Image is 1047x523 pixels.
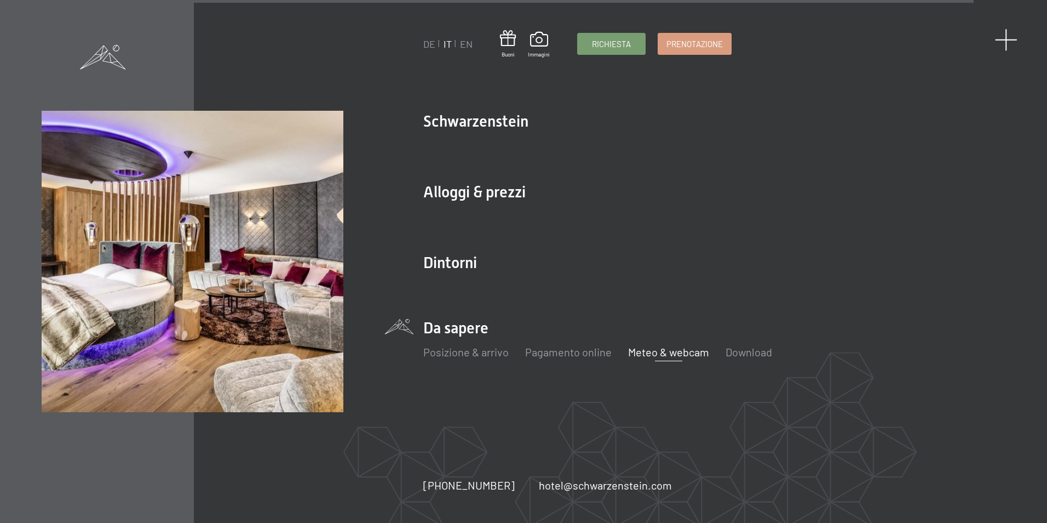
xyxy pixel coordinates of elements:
a: Posizione & arrivo [423,345,509,359]
a: DE [423,38,435,50]
a: IT [444,38,452,50]
span: Prenotazione [666,38,723,50]
a: Prenotazione [658,33,731,54]
a: Immagini [528,32,550,58]
span: Immagini [528,50,550,58]
a: Richiesta [578,33,645,54]
a: Meteo & webcam [628,345,709,359]
span: [PHONE_NUMBER] [423,479,515,492]
a: EN [460,38,473,50]
a: Pagamento online [525,345,612,359]
a: Download [726,345,772,359]
span: Buoni [500,50,516,58]
a: Buoni [500,30,516,58]
span: Richiesta [592,38,631,50]
a: hotel@schwarzenstein.com [539,477,672,493]
a: [PHONE_NUMBER] [423,477,515,493]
